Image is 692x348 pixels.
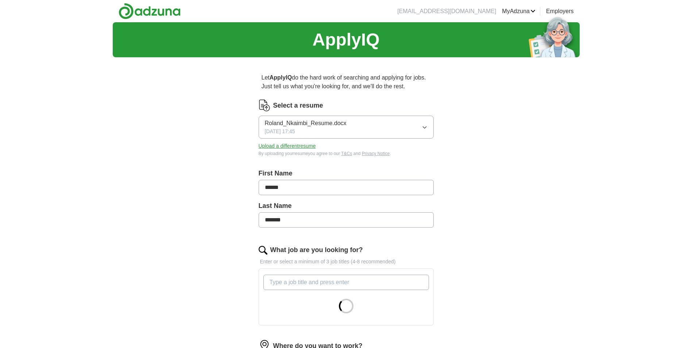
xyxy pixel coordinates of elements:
label: First Name [259,169,434,178]
strong: ApplyIQ [270,74,292,81]
a: Privacy Notice [362,151,390,156]
span: Roland_Nkaimbi_Resume.docx [265,119,347,128]
a: MyAdzuna [502,7,536,16]
h1: ApplyIQ [312,27,379,53]
li: [EMAIL_ADDRESS][DOMAIN_NAME] [397,7,496,16]
label: Select a resume [273,101,323,111]
button: Upload a differentresume [259,142,316,150]
a: T&Cs [341,151,352,156]
p: Let do the hard work of searching and applying for jobs. Just tell us what you're looking for, an... [259,70,434,94]
span: [DATE] 17:45 [265,128,295,135]
div: By uploading your resume you agree to our and . [259,150,434,157]
p: Enter or select a minimum of 3 job titles (4-8 recommended) [259,258,434,266]
input: Type a job title and press enter [263,275,429,290]
img: search.png [259,246,267,255]
button: Roland_Nkaimbi_Resume.docx[DATE] 17:45 [259,116,434,139]
a: Employers [546,7,574,16]
label: What job are you looking for? [270,245,363,255]
img: CV Icon [259,100,270,111]
img: Adzuna logo [119,3,181,19]
label: Last Name [259,201,434,211]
